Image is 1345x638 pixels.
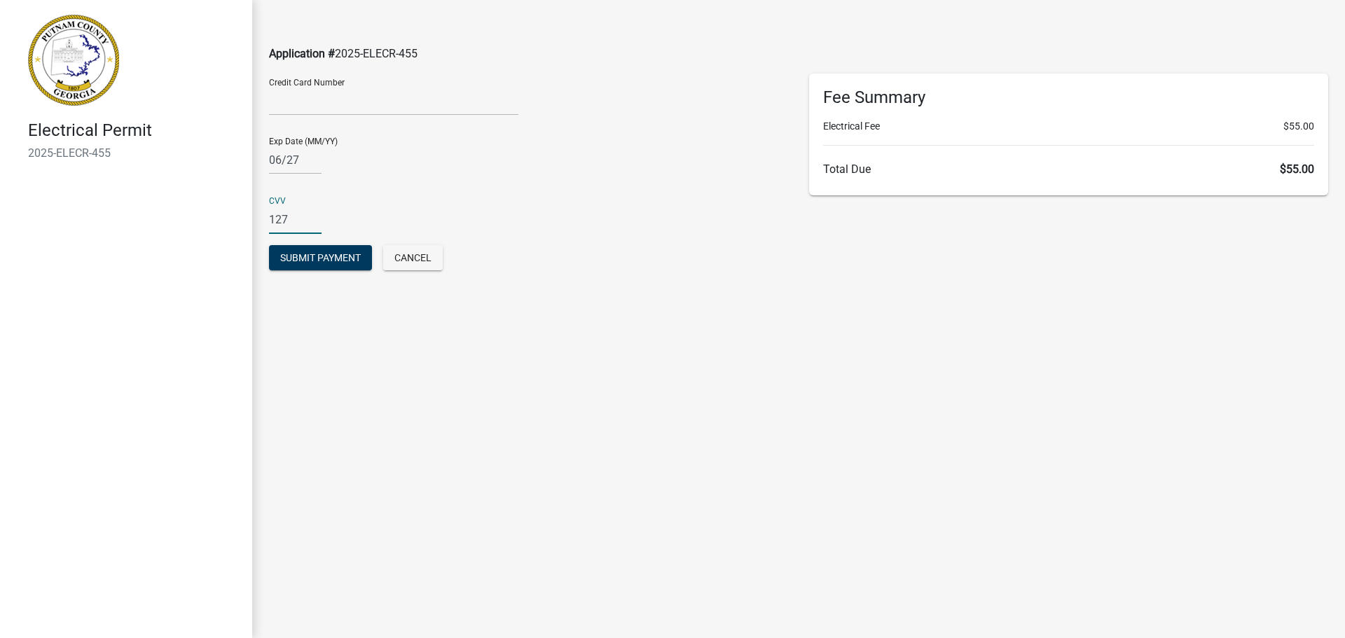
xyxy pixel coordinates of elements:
h4: Electrical Permit [28,120,241,141]
li: Electrical Fee [823,119,1314,134]
h6: Fee Summary [823,88,1314,108]
h6: Total Due [823,162,1314,176]
span: $55.00 [1280,162,1314,176]
button: Cancel [383,245,443,270]
button: Submit Payment [269,245,372,270]
span: Submit Payment [280,252,361,263]
label: Credit Card Number [269,78,345,87]
h6: 2025-ELECR-455 [28,146,241,160]
span: Cancel [394,252,432,263]
span: $55.00 [1283,119,1314,134]
img: Putnam County, Georgia [28,15,119,106]
span: 2025-ELECR-455 [335,47,418,60]
span: Application # [269,47,335,60]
